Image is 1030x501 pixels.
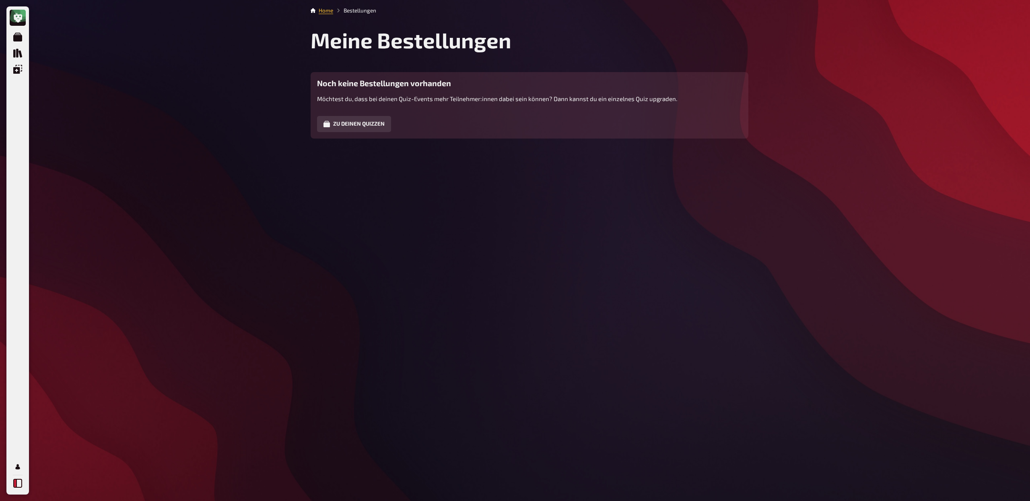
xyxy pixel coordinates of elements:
[317,79,742,88] h3: Noch keine Bestellungen vorhanden
[10,45,26,61] a: Quiz Sammlung
[10,61,26,77] a: Einblendungen
[319,6,333,14] li: Home
[317,94,742,104] p: Möchtest du, dass bei deinen Quiz-Events mehr Teilnehmer:innen dabei sein können? Dann kannst du ...
[317,116,742,132] a: Zu deinen Quizzen
[317,116,391,132] button: Zu deinen Quizzen
[10,29,26,45] a: Meine Quizze
[10,459,26,475] a: Profil
[319,7,333,14] a: Home
[311,27,748,53] h1: Meine Bestellungen
[333,6,376,14] li: Bestellungen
